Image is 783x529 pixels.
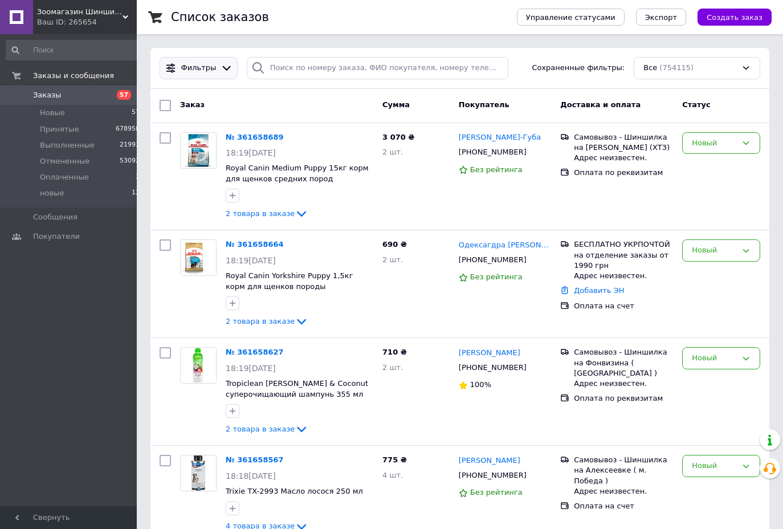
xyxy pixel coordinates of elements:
[470,380,491,389] span: 100%
[526,13,615,22] span: Управление статусами
[136,172,140,182] span: 3
[180,455,217,491] a: Фото товару
[40,140,95,150] span: Выполненные
[574,347,673,379] div: Самовывоз - Шиншилка на Фонвизина ( [GEOGRAPHIC_DATA] )
[574,239,673,271] div: БЕСПЛАТНО УКРПОЧТОЙ на отделение заказы от 1990 грн
[40,188,64,198] span: новые
[226,271,353,301] a: Royal Canin Yorkshire Puppy 1,5кг корм для щенков породы йоркширский терьер
[226,487,363,495] a: Trixie TX-2993 Масло лосося 250 мл
[181,63,217,74] span: Фильтры
[247,57,509,79] input: Поиск по номеру заказа, ФИО покупателя, номеру телефона, Email, номеру накладной
[692,245,737,257] div: Новый
[574,379,673,389] div: Адрес неизвестен.
[117,90,131,100] span: 57
[692,460,737,472] div: Новый
[191,455,205,491] img: Фото товару
[456,145,529,160] div: [PHONE_NUMBER]
[686,13,772,21] a: Создать заказ
[382,100,410,109] span: Сумма
[532,63,625,74] span: Сохраненные фильтры:
[226,425,295,433] span: 2 товара в заказе
[171,10,269,24] h1: Список заказов
[226,425,308,433] a: 2 товара в заказе
[459,100,509,109] span: Покупатель
[574,393,673,404] div: Оплата по реквизитам
[132,108,140,118] span: 57
[226,209,295,218] span: 2 товара в заказе
[574,153,673,163] div: Адрес неизвестен.
[33,212,78,222] span: Сообщения
[459,455,520,466] a: [PERSON_NAME]
[692,352,737,364] div: Новый
[37,17,137,27] div: Ваш ID: 265654
[180,100,205,109] span: Заказ
[456,253,529,267] div: [PHONE_NUMBER]
[33,90,61,100] span: Заказы
[459,132,541,143] a: [PERSON_NAME]-Губа
[226,148,276,157] span: 18:19[DATE]
[707,13,762,22] span: Создать заказ
[40,172,89,182] span: Оплаченные
[470,272,523,281] span: Без рейтинга
[181,240,216,275] img: Фото товару
[226,240,284,249] a: № 361658664
[659,63,694,72] span: (754115)
[181,348,216,383] img: Фото товару
[574,132,673,153] div: Самовывоз - Шиншилка на [PERSON_NAME] (ХТЗ)
[226,317,295,325] span: 2 товара в заказе
[226,348,284,356] a: № 361658627
[560,100,641,109] span: Доставка и оплата
[382,255,403,264] span: 2 шт.
[226,133,284,141] a: № 361658689
[226,379,368,409] span: Tropiclean [PERSON_NAME] & Coconut суперочищающий шампунь 355 мл для собак (ягоды/кокос)
[180,347,217,384] a: Фото товару
[470,488,523,497] span: Без рейтинга
[643,63,657,74] span: Все
[33,71,114,81] span: Заказы и сообщения
[470,165,523,174] span: Без рейтинга
[459,348,520,359] a: [PERSON_NAME]
[33,231,80,242] span: Покупатели
[132,188,140,198] span: 12
[645,13,677,22] span: Экспорт
[698,9,772,26] button: Создать заказ
[574,455,673,486] div: Самовывоз - Шиншилка на Алексеевке ( м. Победа )
[574,271,673,281] div: Адрес неизвестен.
[574,168,673,178] div: Оплата по реквизитам
[120,140,140,150] span: 21993
[574,286,624,295] a: Добавить ЭН
[574,301,673,311] div: Оплата на счет
[181,133,216,168] img: Фото товару
[40,156,89,166] span: Отмененные
[226,471,276,481] span: 18:18[DATE]
[40,108,65,118] span: Новые
[382,240,407,249] span: 690 ₴
[459,240,551,251] a: Одексагдра [PERSON_NAME]
[226,364,276,373] span: 18:19[DATE]
[382,471,403,479] span: 4 шт.
[116,124,140,135] span: 678958
[120,156,140,166] span: 53092
[226,164,369,183] a: Royal Canin Medium Puppy 15кг корм для щенков средних пород
[574,486,673,497] div: Адрес неизвестен.
[37,7,123,17] span: Зоомагазин Шиншилка - Дискаунтер зоотоваров.Корма для кошек и собак. Ветеринарная аптека
[517,9,625,26] button: Управление статусами
[180,132,217,169] a: Фото товару
[226,455,284,464] a: № 361658567
[382,348,407,356] span: 710 ₴
[382,133,414,141] span: 3 070 ₴
[382,148,403,156] span: 2 шт.
[180,239,217,276] a: Фото товару
[226,209,308,218] a: 2 товара в заказе
[40,124,79,135] span: Принятые
[6,40,141,60] input: Поиск
[382,455,407,464] span: 775 ₴
[226,317,308,325] a: 2 товара в заказе
[382,363,403,372] span: 2 шт.
[456,360,529,375] div: [PHONE_NUMBER]
[692,137,737,149] div: Новый
[574,501,673,511] div: Оплата на счет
